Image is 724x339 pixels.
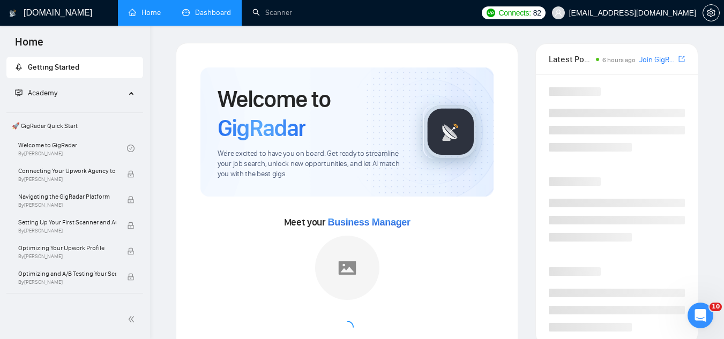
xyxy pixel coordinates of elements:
span: lock [127,222,135,229]
span: 82 [533,7,541,19]
span: lock [127,170,135,178]
img: upwork-logo.png [487,9,495,17]
span: Connects: [498,7,531,19]
span: We're excited to have you on board. Get ready to streamline your job search, unlock new opportuni... [218,149,406,179]
span: user [555,9,562,17]
span: double-left [128,314,138,325]
img: logo [9,5,17,22]
a: setting [703,9,720,17]
span: Meet your [284,216,410,228]
a: export [678,54,685,64]
span: lock [127,247,135,255]
span: 👑 Agency Success with GigRadar [8,296,142,317]
span: loading [339,319,356,336]
span: Optimizing Your Upwork Profile [18,243,116,253]
img: placeholder.png [315,236,379,300]
a: Welcome to GigRadarBy[PERSON_NAME] [18,137,127,160]
span: Optimizing and A/B Testing Your Scanner for Better Results [18,268,116,279]
span: By [PERSON_NAME] [18,279,116,285]
a: searchScanner [252,8,292,17]
img: gigradar-logo.png [424,105,477,159]
span: rocket [15,63,23,71]
a: homeHome [129,8,161,17]
span: Connecting Your Upwork Agency to GigRadar [18,165,116,176]
span: check-circle [127,145,135,152]
span: Getting Started [28,63,79,72]
span: Academy [15,88,57,97]
a: Join GigRadar Slack Community [639,54,676,66]
span: Academy [28,88,57,97]
span: Home [6,34,52,57]
span: 6 hours ago [602,56,636,64]
span: Business Manager [328,217,410,228]
span: Latest Posts from the GigRadar Community [549,52,593,66]
span: fund-projection-screen [15,89,23,96]
a: dashboardDashboard [182,8,231,17]
span: lock [127,196,135,204]
span: By [PERSON_NAME] [18,176,116,183]
li: Getting Started [6,57,143,78]
span: lock [127,273,135,281]
span: 🚀 GigRadar Quick Start [8,115,142,137]
span: By [PERSON_NAME] [18,228,116,234]
span: GigRadar [218,114,305,142]
iframe: Intercom live chat [688,303,713,328]
span: Navigating the GigRadar Platform [18,191,116,202]
button: setting [703,4,720,21]
span: By [PERSON_NAME] [18,253,116,260]
h1: Welcome to [218,85,406,142]
span: By [PERSON_NAME] [18,202,116,208]
span: 10 [710,303,722,311]
span: export [678,55,685,63]
span: Setting Up Your First Scanner and Auto-Bidder [18,217,116,228]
